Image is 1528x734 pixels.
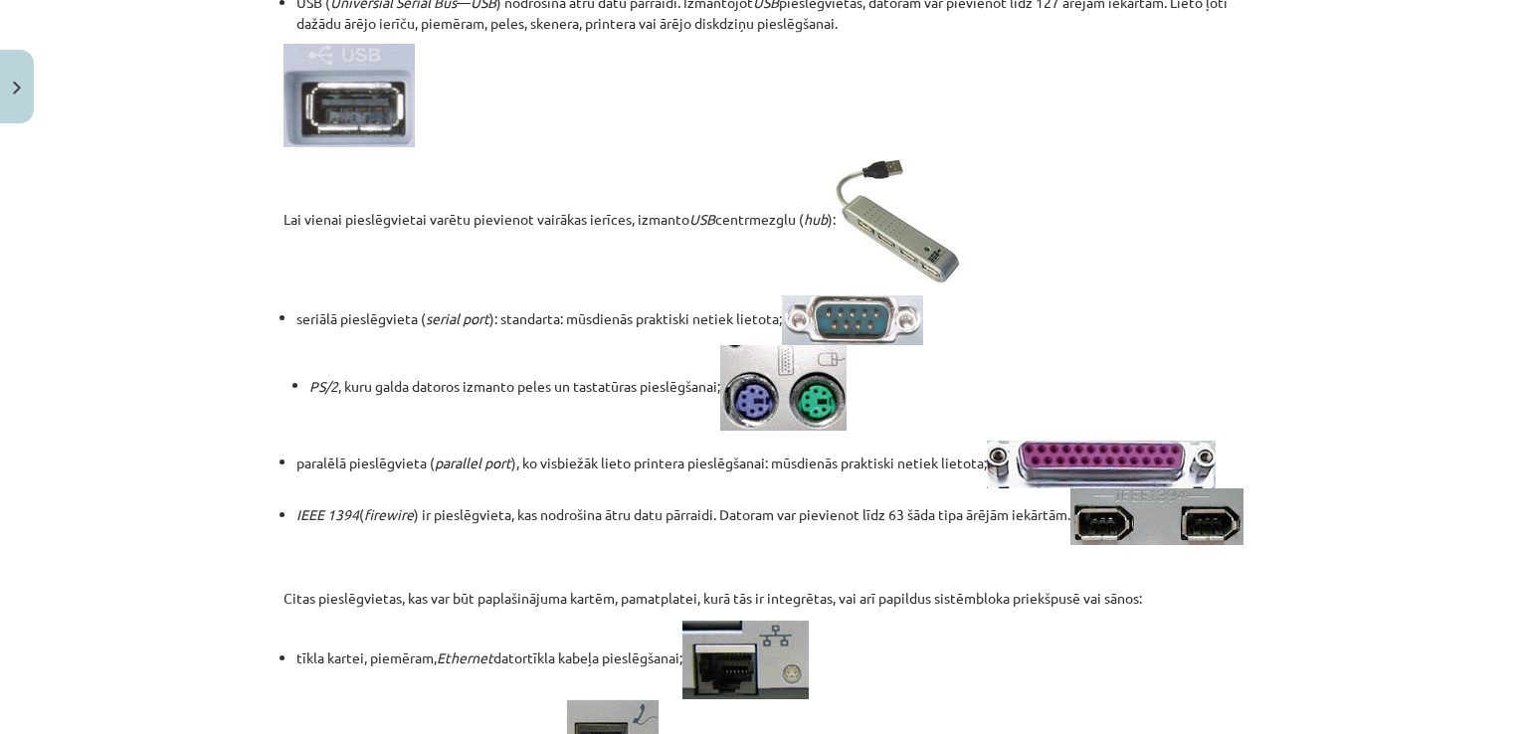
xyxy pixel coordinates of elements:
[689,210,715,228] em: USB
[296,488,1244,545] li: ( ) ir pieslēgvieta, kas nodrošina ātru datu pārraidi. Datoram var pievienot līdz 63 šāda tipa ār...
[364,505,414,523] em: firewire
[296,295,1244,431] li: seriālā pieslēgvieta ( ): standarta: mūsdienās praktiski netiek lietota;
[296,441,1244,488] li: paralēlā pieslēgvieta ( ), ko visbiežāk lieto printera pieslēgšanai: mūsdienās praktiski netiek l...
[284,588,1244,609] p: Citas pieslēgvietas, kas var būt paplašinājuma kartēm, pamatplatei, kurā tās ir integrētas, vai a...
[437,648,493,666] em: Ethernet
[284,159,1244,283] p: Lai vienai pieslēgvietai varētu pievienot vairākas ierīces, izmanto centrmezglu ( ):
[296,621,1244,699] li: tīkla kartei, piemēram, datortīkla kabeļa pieslēgšanai;
[13,82,21,94] img: icon-close-lesson-0947bae3869378f0d4975bcd49f059093ad1ed9edebbc8119c70593378902aed.svg
[309,376,338,394] em: PS/2
[309,345,1244,431] li: , kuru galda datoros izmanto peles un tastatūras pieslēgšanai;
[296,505,359,523] em: IEEE 1394
[426,308,489,326] em: serial port
[804,210,828,228] em: hub
[435,453,511,470] em: parallel port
